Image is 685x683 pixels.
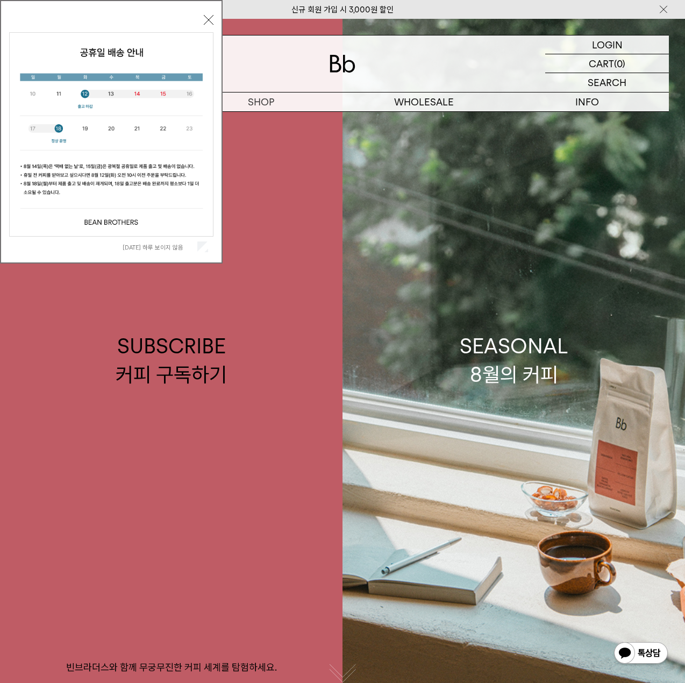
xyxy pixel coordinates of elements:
button: 닫기 [204,15,213,25]
a: LOGIN [545,35,669,54]
p: SEARCH [588,73,626,92]
p: INFO [506,93,669,111]
a: 신규 회원 가입 시 3,000원 할인 [291,5,394,15]
img: 로고 [330,55,355,73]
img: 카카오톡 채널 1:1 채팅 버튼 [613,641,669,667]
label: [DATE] 하루 보이지 않음 [123,244,195,251]
p: LOGIN [592,35,623,54]
p: CART [589,54,614,73]
div: SEASONAL 8월의 커피 [460,332,568,389]
div: SUBSCRIBE 커피 구독하기 [116,332,227,389]
a: CART (0) [545,54,669,73]
img: cb63d4bbb2e6550c365f227fdc69b27f_113810.jpg [10,33,213,236]
a: SHOP [180,93,343,111]
p: WHOLESALE [342,93,506,111]
p: (0) [614,54,625,73]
